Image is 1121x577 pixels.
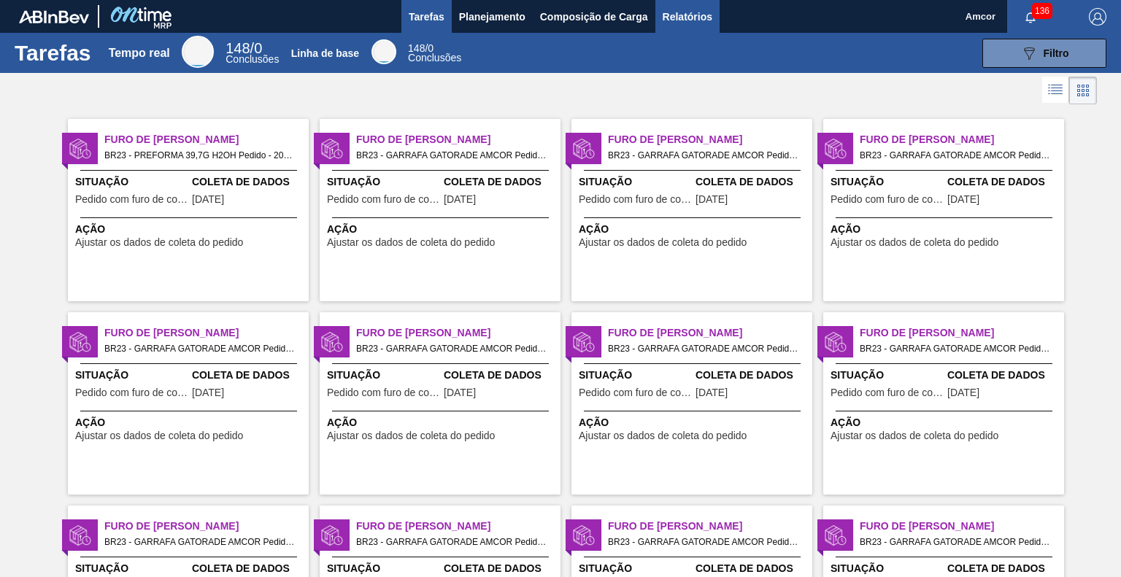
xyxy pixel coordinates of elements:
span: Furo de Coleta [608,132,812,147]
span: 11/08/2025 [696,387,728,398]
font: Coleta de Dados [947,369,1045,381]
img: status [825,138,847,160]
font: Coleta de Dados [192,562,290,574]
span: 01/07/2025 [696,194,728,205]
font: Coleta de Dados [192,369,290,381]
font: Coleta de Dados [947,562,1045,574]
span: Coleta de Dados [696,174,809,190]
span: BR23 - GARRAFA GATORADE AMCOR Pedido - 1965667 [860,147,1052,163]
font: BR23 - GARRAFA GATORADE AMCOR Pedido - 1970892 [356,537,584,547]
font: Situação [831,562,884,574]
font: Coleta de Dados [696,369,793,381]
span: Situação [327,561,440,576]
font: Coleta de Dados [444,562,542,574]
font: Ajustar os dados de coleta do pedido [327,430,495,441]
span: BR23 - GARRAFA GATORADE AMCOR Pedido - 1960905 [356,147,549,163]
font: 136 [1035,6,1049,16]
span: BR23 - GARRAFA GATORADE AMCOR Pedido - 1970893 [104,341,297,357]
span: Pedido com furo de coleta [75,194,188,205]
font: BR23 - GARRAFA GATORADE AMCOR Pedido - 1970895 [608,344,836,354]
font: Ajustar os dados de coleta do pedido [327,236,495,248]
span: BR23 - GARRAFA GATORADE AMCOR Pedido - 1970895 [608,341,801,357]
img: TNhmsLtSVTkK8tSr43FrP2fwEKptu5GPRR3wAAAABJRU5ErkJggg== [19,10,89,23]
font: Furo de [PERSON_NAME] [356,327,490,338]
span: Pedido com furo de coleta [327,387,440,398]
font: Ação [831,223,860,235]
span: Coleta de Dados [947,174,1060,190]
span: 148 [226,40,250,56]
font: Ação [75,223,105,235]
div: Linha de base [408,44,461,63]
span: Coleta de Dados [947,561,1060,576]
font: Ação [327,417,357,428]
font: Planejamento [459,11,525,23]
font: Situação [579,562,632,574]
span: Pedido com furo de coleta [75,387,188,398]
font: Ação [327,223,357,235]
font: BR23 - GARRAFA GATORADE AMCOR Pedido - 1970887 [860,537,1087,547]
button: Notificações [1007,7,1054,27]
span: Coleta de Dados [444,174,557,190]
img: Sair [1089,8,1106,26]
span: Coleta de Dados [192,561,305,576]
font: Conclusões [226,53,279,65]
font: / [250,40,255,56]
span: BR23 - GARRAFA GATORADE AMCOR Pedido - 1970890 [860,341,1052,357]
span: BR23 - PREFORMA 39,7G H2OH Pedido - 2005514 [104,147,297,163]
font: Ajustar os dados de coleta do pedido [831,430,998,441]
img: status [69,524,91,546]
span: Pedido com furo de coleta [327,194,440,205]
span: Coleta de Dados [192,368,305,383]
font: Furo de [PERSON_NAME] [608,520,742,532]
span: Pedido com furo de coleta [579,194,692,205]
span: Pedido com furo de coleta [579,387,692,398]
font: BR23 - GARRAFA GATORADE AMCOR Pedido - 1970893 [104,344,332,354]
font: Coleta de Dados [696,176,793,187]
font: [DATE] [444,387,476,398]
span: Furo de Coleta [860,325,1064,341]
img: status [321,524,343,546]
font: BR23 - GARRAFA GATORADE AMCOR Pedido - 1988892 [608,537,836,547]
font: Furo de [PERSON_NAME] [860,520,994,532]
font: BR23 - PREFORMA 39,7G H2OH Pedido - 2005514 [104,150,308,160]
font: Situação [327,176,380,187]
div: Visão em Cards [1069,77,1097,104]
font: 0 [428,42,434,54]
font: Pedido com furo de coleta [579,193,698,205]
font: Ação [579,417,609,428]
img: status [69,331,91,353]
span: Furo de Coleta [356,132,560,147]
img: status [321,138,343,160]
font: Furo de [PERSON_NAME] [860,327,994,338]
img: status [825,331,847,353]
span: 148 [408,42,425,54]
font: Pedido com furo de coleta [327,387,446,398]
font: Tarefas [409,11,444,23]
span: Situação [75,174,188,190]
font: Relatórios [663,11,712,23]
font: Amcor [966,11,995,22]
font: Situação [831,369,884,381]
span: Furo de Coleta [860,132,1064,147]
span: Furo de Coleta [104,132,309,147]
font: Situação [831,176,884,187]
font: Ajustar os dados de coleta do pedido [579,430,747,441]
font: BR23 - GARRAFA GATORADE AMCOR Pedido - 1970894 [356,344,584,354]
span: Furo de Coleta [356,325,560,341]
img: status [321,331,343,353]
img: status [825,524,847,546]
span: Coleta de Dados [696,368,809,383]
font: Furo de [PERSON_NAME] [356,520,490,532]
span: BR23 - GARRAFA GATORADE AMCOR Pedido - 1962061 [608,147,801,163]
span: BR23 - GARRAFA GATORADE AMCOR Pedido - 1970894 [356,341,549,357]
span: Coleta de Dados [444,561,557,576]
font: Ação [831,417,860,428]
font: Furo de [PERSON_NAME] [104,327,239,338]
font: BR23 - GARRAFA GATORADE AMCOR Pedido - 1988890 [104,537,332,547]
span: Situação [327,174,440,190]
img: status [573,331,595,353]
font: Furo de [PERSON_NAME] [104,133,239,145]
font: Coleta de Dados [696,562,793,574]
span: Coleta de Dados [444,368,557,383]
font: Ajustar os dados de coleta do pedido [75,430,243,441]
